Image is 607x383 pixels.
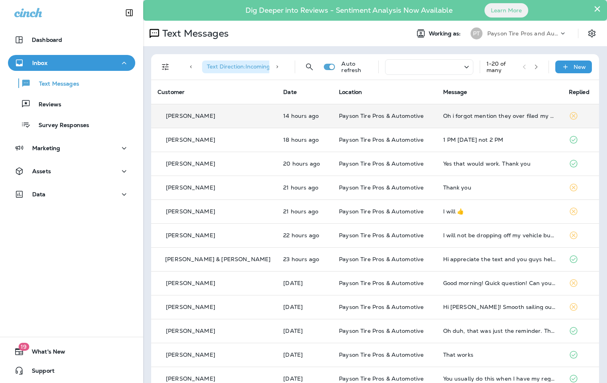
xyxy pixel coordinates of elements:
[443,280,556,286] div: Good morning! Quick question! Can you please clarify the $28 credit card fee?? I paid using Synch...
[166,113,215,119] p: [PERSON_NAME]
[158,88,185,96] span: Customer
[283,160,326,167] p: Sep 24, 2025 11:34 AM
[158,59,173,75] button: Filters
[165,256,270,262] p: [PERSON_NAME] & [PERSON_NAME]
[443,232,556,238] div: I will not be dropping off my vehicle but waiting for the rotation to be done
[339,184,424,191] span: Payson Tire Pros & Automotive
[585,26,599,41] button: Settings
[486,61,516,73] div: 1 - 20 of many
[166,208,215,215] p: [PERSON_NAME]
[166,137,215,143] p: [PERSON_NAME]
[32,168,51,174] p: Assets
[8,55,135,71] button: Inbox
[443,184,556,191] div: Thank you
[8,163,135,179] button: Assets
[166,280,215,286] p: [PERSON_NAME]
[18,343,29,351] span: 19
[31,101,61,109] p: Reviews
[339,160,424,167] span: Payson Tire Pros & Automotive
[429,30,463,37] span: Working as:
[283,137,326,143] p: Sep 24, 2025 02:01 PM
[166,232,215,238] p: [PERSON_NAME]
[443,88,467,96] span: Message
[339,112,424,119] span: Payson Tire Pros & Automotive
[443,160,556,167] div: Yes that would work. Thank you
[283,304,326,310] p: Sep 23, 2025 07:02 PM
[339,375,424,382] span: Payson Tire Pros & Automotive
[32,191,46,197] p: Data
[166,328,215,334] p: [PERSON_NAME]
[8,116,135,133] button: Survey Responses
[339,232,424,239] span: Payson Tire Pros & Automotive
[166,184,215,191] p: [PERSON_NAME]
[283,256,326,262] p: Sep 24, 2025 08:22 AM
[24,367,54,377] span: Support
[31,80,79,88] p: Text Messages
[159,27,229,39] p: Text Messages
[283,88,297,96] span: Date
[574,64,586,70] p: New
[222,9,476,12] p: Dig Deeper into Reviews - Sentiment Analysis Now Available
[283,232,326,238] p: Sep 24, 2025 09:49 AM
[283,352,326,358] p: Sep 23, 2025 01:55 PM
[341,61,372,73] p: Auto refresh
[32,60,47,66] p: Inbox
[487,30,559,37] p: Payson Tire Pros and Automotive
[166,375,215,382] p: [PERSON_NAME]
[339,256,424,263] span: Payson Tire Pros & Automotive
[339,351,424,358] span: Payson Tire Pros & Automotive
[8,140,135,156] button: Marketing
[339,136,424,143] span: Payson Tire Pros & Automotive
[484,3,528,18] button: Learn More
[283,375,326,382] p: Sep 23, 2025 08:39 AM
[166,352,215,358] p: [PERSON_NAME]
[443,328,556,334] div: Oh duh, that was just the reminder. Thanks guys!
[283,280,326,286] p: Sep 24, 2025 06:15 AM
[32,37,62,43] p: Dashboard
[32,145,60,151] p: Marketing
[31,122,89,129] p: Survey Responses
[8,363,135,379] button: Support
[443,375,556,382] div: You usually do this when I have my regular service done! My mileage is well under when that happe...
[302,59,317,75] button: Search Messages
[283,208,326,215] p: Sep 24, 2025 10:51 AM
[471,27,482,39] div: PT
[8,186,135,202] button: Data
[8,344,135,360] button: 19What's New
[443,137,556,143] div: 1 PM on Thursday not 2 PM
[283,328,326,334] p: Sep 23, 2025 04:42 PM
[339,327,424,334] span: Payson Tire Pros & Automotive
[443,113,556,119] div: Oh i forgot mention they over filed my transaction it will need to have some drain out
[339,303,424,311] span: Payson Tire Pros & Automotive
[569,88,589,96] span: Replied
[443,208,556,215] div: I will 👍
[443,352,556,358] div: That works
[593,2,601,15] button: Close
[283,184,326,191] p: Sep 24, 2025 11:05 AM
[8,96,135,112] button: Reviews
[207,63,270,70] span: Text Direction : Incoming
[8,32,135,48] button: Dashboard
[202,61,283,73] div: Text Direction:Incoming
[8,75,135,92] button: Text Messages
[118,5,140,21] button: Collapse Sidebar
[166,304,215,310] p: [PERSON_NAME]
[166,160,215,167] p: [PERSON_NAME]
[283,113,326,119] p: Sep 24, 2025 05:56 PM
[24,348,65,358] span: What's New
[339,208,424,215] span: Payson Tire Pros & Automotive
[443,304,556,310] div: Hi Kelly! Smooth sailing out to Texas and back, and trips up to the top of the rim for weekend ca...
[443,256,556,262] div: Hi appreciate the text and you guys helped us out greatly but we don't live in Payson so that's w...
[339,279,424,287] span: Payson Tire Pros & Automotive
[339,88,362,96] span: Location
